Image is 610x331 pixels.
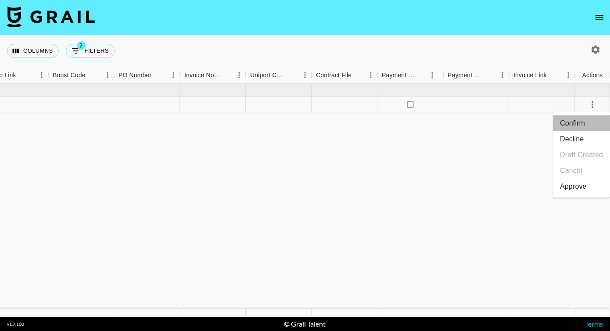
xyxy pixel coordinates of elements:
[591,9,608,26] button: open drawer
[484,69,496,81] button: Sort
[364,68,377,82] button: Menu
[560,181,587,192] div: Approve
[585,320,603,328] a: Terms
[575,67,610,84] div: Actions
[66,44,115,58] button: Show filters
[220,69,233,81] button: Sort
[250,67,286,84] div: Uniport Contact Email
[284,320,326,328] div: © Grail Talent
[7,6,95,27] img: Grail Talent
[513,67,547,84] div: Invoice Link
[7,44,59,58] button: Select columns
[7,321,24,327] div: v 1.7.100
[151,69,164,81] button: Sort
[167,68,180,82] button: Menu
[114,67,180,84] div: PO Number
[233,68,246,82] button: Menu
[286,69,298,81] button: Sort
[562,68,575,82] button: Menu
[585,97,600,112] button: select merge strategy
[246,67,312,84] div: Uniport Contact Email
[16,69,29,81] button: Sort
[53,67,86,84] div: Boost Code
[312,67,377,84] div: Contract File
[316,67,352,84] div: Contract File
[180,67,246,84] div: Invoice Notes
[184,67,220,84] div: Invoice Notes
[426,68,439,82] button: Menu
[448,67,484,84] div: Payment Sent Date
[377,67,443,84] div: Payment Sent
[298,68,312,82] button: Menu
[118,67,151,84] div: PO Number
[547,69,559,81] button: Sort
[101,68,114,82] button: Menu
[553,131,610,147] li: Decline
[48,67,114,84] div: Boost Code
[443,67,509,84] div: Payment Sent Date
[77,41,86,50] span: 2
[553,115,610,131] li: Confirm
[416,69,428,81] button: Sort
[496,68,509,82] button: Menu
[352,69,364,81] button: Sort
[35,68,48,82] button: Menu
[509,67,575,84] div: Invoice Link
[86,69,98,81] button: Sort
[382,67,416,84] div: Payment Sent
[582,67,603,84] div: Actions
